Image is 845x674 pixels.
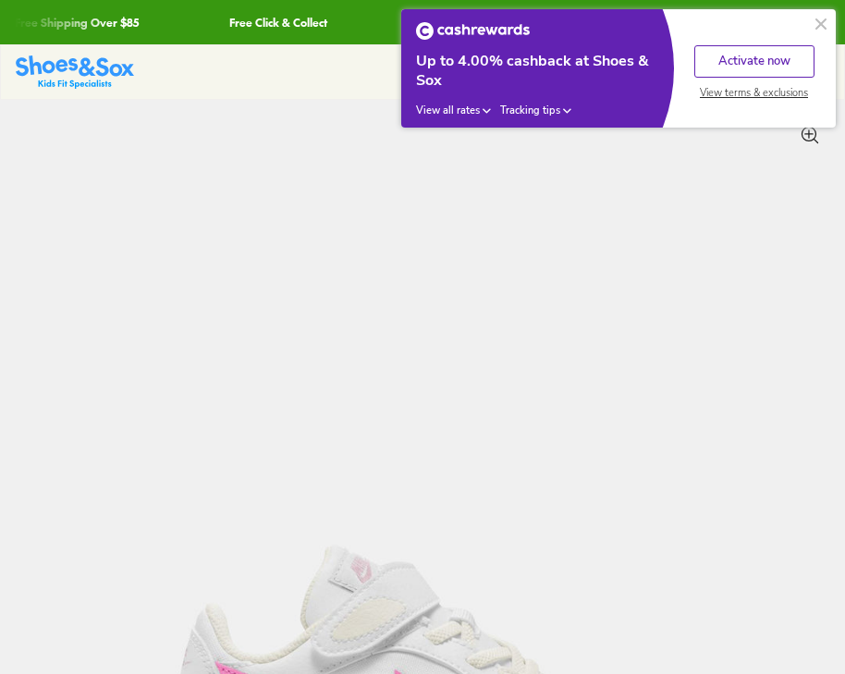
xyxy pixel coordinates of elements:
[416,104,480,117] span: View all rates
[416,22,530,40] img: Cashrewards white logo
[16,55,134,88] img: SNS_Logo_Responsive.svg
[500,104,560,117] span: Tracking tips
[16,55,134,88] a: Shoes & Sox
[694,45,814,78] button: Activate now
[672,6,830,39] a: Book a FREE Expert Fitting
[416,52,659,91] div: Up to 4.00% cashback at Shoes & Sox
[700,86,808,100] span: View terms & exclusions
